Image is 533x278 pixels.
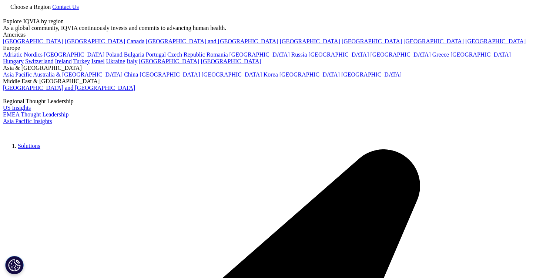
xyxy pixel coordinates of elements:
a: [GEOGRAPHIC_DATA] [341,71,402,78]
div: Asia & [GEOGRAPHIC_DATA] [3,65,530,71]
a: Contact Us [52,4,79,10]
button: Cookie-instellingen [5,256,24,274]
div: Regional Thought Leadership [3,98,530,105]
a: Ukraine [106,58,125,64]
a: Australia & [GEOGRAPHIC_DATA] [33,71,123,78]
a: Asia Pacific Insights [3,118,52,124]
a: [GEOGRAPHIC_DATA] and [GEOGRAPHIC_DATA] [146,38,278,44]
a: [GEOGRAPHIC_DATA] [465,38,526,44]
a: [GEOGRAPHIC_DATA] [403,38,464,44]
a: [GEOGRAPHIC_DATA] [44,51,104,58]
a: [GEOGRAPHIC_DATA] [3,38,63,44]
a: [GEOGRAPHIC_DATA] [229,51,290,58]
span: Choose a Region [10,4,51,10]
a: Portugal [146,51,166,58]
a: China [124,71,138,78]
a: Asia Pacific [3,71,32,78]
a: [GEOGRAPHIC_DATA] [308,51,369,58]
a: Nordics [24,51,43,58]
a: Switzerland [25,58,53,64]
a: [GEOGRAPHIC_DATA] [450,51,511,58]
a: US Insights [3,105,31,111]
a: Solutions [18,143,40,149]
a: Romania [207,51,228,58]
a: Bulgaria [124,51,144,58]
a: Hungary [3,58,24,64]
div: Americas [3,31,530,38]
a: Korea [264,71,278,78]
a: Canada [127,38,144,44]
a: Poland [106,51,122,58]
div: As a global community, IQVIA continuously invests and commits to advancing human health. [3,25,530,31]
a: Adriatic [3,51,22,58]
div: Explore IQVIA by region [3,18,530,25]
a: [GEOGRAPHIC_DATA] [279,71,340,78]
a: Czech Republic [167,51,205,58]
a: [GEOGRAPHIC_DATA] [139,58,199,64]
a: Turkey [73,58,90,64]
a: Greece [432,51,449,58]
a: [GEOGRAPHIC_DATA] [202,71,262,78]
a: EMEA Thought Leadership [3,111,68,118]
div: Europe [3,45,530,51]
a: [GEOGRAPHIC_DATA] [140,71,200,78]
a: [GEOGRAPHIC_DATA] [65,38,125,44]
a: [GEOGRAPHIC_DATA] [371,51,431,58]
a: Italy [127,58,137,64]
a: Ireland [55,58,71,64]
a: Russia [291,51,307,58]
a: [GEOGRAPHIC_DATA] [280,38,340,44]
a: Israel [91,58,105,64]
a: [GEOGRAPHIC_DATA] and [GEOGRAPHIC_DATA] [3,85,135,91]
a: [GEOGRAPHIC_DATA] [201,58,261,64]
a: [GEOGRAPHIC_DATA] [342,38,402,44]
div: Middle East & [GEOGRAPHIC_DATA] [3,78,530,85]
